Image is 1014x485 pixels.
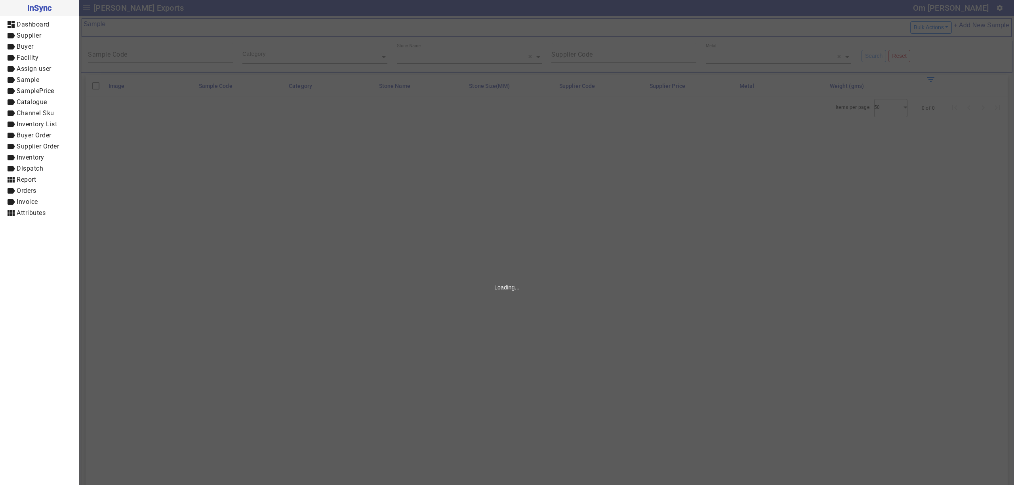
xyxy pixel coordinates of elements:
[6,2,72,14] span: InSync
[17,43,34,50] span: Buyer
[6,97,16,107] mat-icon: label
[6,53,16,63] mat-icon: label
[17,98,47,106] span: Catalogue
[6,164,16,173] mat-icon: label
[6,75,16,85] mat-icon: label
[17,76,39,84] span: Sample
[17,120,57,128] span: Inventory List
[17,131,51,139] span: Buyer Order
[6,42,16,51] mat-icon: label
[17,198,38,205] span: Invoice
[6,186,16,196] mat-icon: label
[6,31,16,40] mat-icon: label
[17,87,54,95] span: SamplePrice
[6,120,16,129] mat-icon: label
[6,86,16,96] mat-icon: label
[494,283,520,291] p: Loading...
[17,209,46,217] span: Attributes
[6,108,16,118] mat-icon: label
[6,131,16,140] mat-icon: label
[17,65,51,72] span: Assign user
[17,187,36,194] span: Orders
[6,153,16,162] mat-icon: label
[17,32,41,39] span: Supplier
[6,175,16,184] mat-icon: view_module
[17,109,54,117] span: Channel Sku
[17,165,43,172] span: Dispatch
[6,20,16,29] mat-icon: dashboard
[6,142,16,151] mat-icon: label
[17,176,36,183] span: Report
[17,154,44,161] span: Inventory
[17,143,59,150] span: Supplier Order
[17,54,38,61] span: Facility
[6,208,16,218] mat-icon: view_module
[6,197,16,207] mat-icon: label
[17,21,50,28] span: Dashboard
[6,64,16,74] mat-icon: label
